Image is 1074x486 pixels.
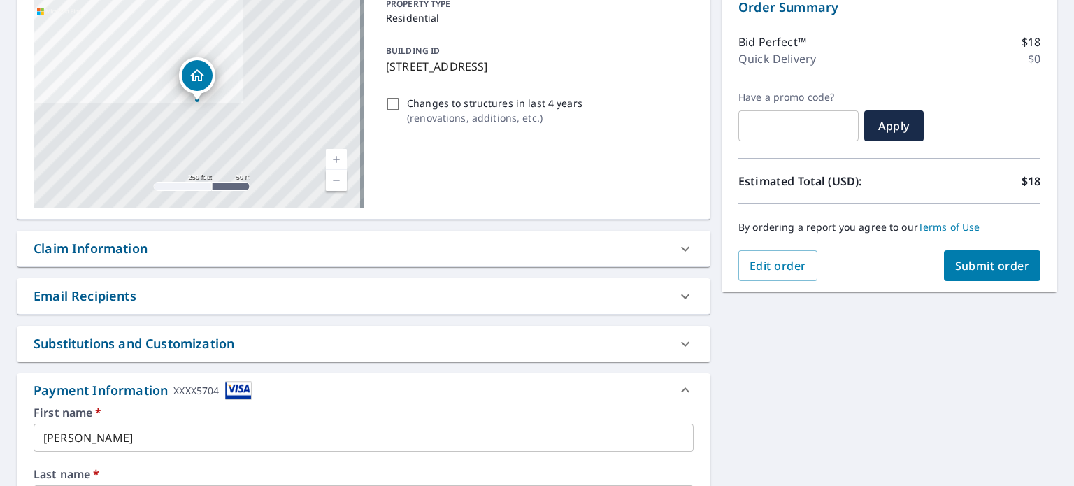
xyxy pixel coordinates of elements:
[34,239,148,258] div: Claim Information
[738,91,859,103] label: Have a promo code?
[326,149,347,170] a: Current Level 17, Zoom In
[944,250,1041,281] button: Submit order
[407,110,582,125] p: ( renovations, additions, etc. )
[34,469,694,480] label: Last name
[875,118,912,134] span: Apply
[17,278,710,314] div: Email Recipients
[17,373,710,407] div: Payment InformationXXXX5704cardImage
[738,50,816,67] p: Quick Delivery
[738,34,806,50] p: Bid Perfect™
[179,57,215,101] div: Dropped pin, building 1, Residential property, 8807 Bikini Ct Orangevale, CA 95662
[386,45,440,57] p: BUILDING ID
[326,170,347,191] a: Current Level 17, Zoom Out
[386,58,688,75] p: [STREET_ADDRESS]
[1022,34,1040,50] p: $18
[34,381,252,400] div: Payment Information
[34,334,234,353] div: Substitutions and Customization
[225,381,252,400] img: cardImage
[17,231,710,266] div: Claim Information
[173,381,219,400] div: XXXX5704
[1028,50,1040,67] p: $0
[864,110,924,141] button: Apply
[738,250,817,281] button: Edit order
[738,221,1040,234] p: By ordering a report you agree to our
[34,287,136,306] div: Email Recipients
[386,10,688,25] p: Residential
[17,326,710,362] div: Substitutions and Customization
[738,173,889,190] p: Estimated Total (USD):
[750,258,806,273] span: Edit order
[34,407,694,418] label: First name
[955,258,1030,273] span: Submit order
[407,96,582,110] p: Changes to structures in last 4 years
[918,220,980,234] a: Terms of Use
[1022,173,1040,190] p: $18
